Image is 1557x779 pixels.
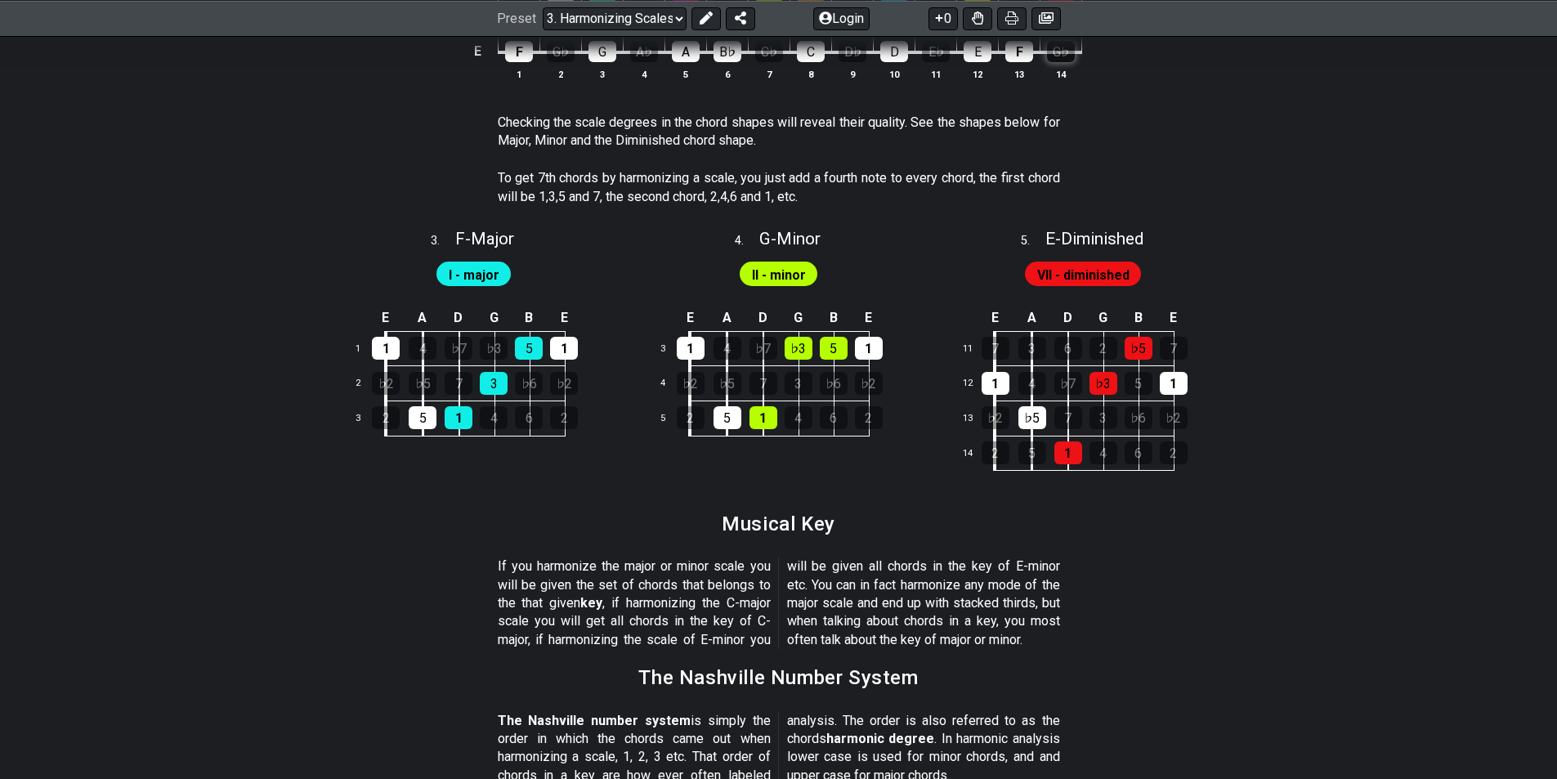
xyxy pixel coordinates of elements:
[855,372,883,395] div: ♭2
[691,7,721,29] button: Edit Preset
[547,305,582,332] td: E
[515,337,543,360] div: 5
[726,7,755,29] button: Share Preset
[855,337,883,360] div: 1
[820,406,848,429] div: 6
[497,11,536,26] span: Preset
[955,366,995,401] td: 12
[955,436,995,471] td: 14
[455,229,514,248] span: F - Major
[982,441,1009,464] div: 2
[997,7,1027,29] button: Print
[445,337,472,360] div: ♭7
[785,372,812,395] div: 3
[982,337,1009,360] div: 7
[851,305,886,332] td: E
[445,372,472,395] div: 7
[1160,372,1188,395] div: 1
[550,372,578,395] div: ♭2
[1125,337,1152,360] div: ♭5
[505,41,533,62] div: F
[638,669,918,687] h2: The Nashville Number System
[1121,305,1156,332] td: B
[1054,372,1082,395] div: ♭7
[372,406,400,429] div: 2
[1054,441,1082,464] div: 1
[468,36,488,67] td: E
[672,305,709,332] td: E
[1089,337,1117,360] div: 2
[752,263,806,287] span: First enable full edit mode to edit
[515,406,543,429] div: 6
[409,372,436,395] div: ♭5
[651,366,690,401] td: 4
[346,331,385,366] td: 1
[630,41,658,62] div: A♭
[498,713,691,728] strong: The Nashville number system
[749,372,777,395] div: 7
[964,41,991,62] div: E
[820,337,848,360] div: 5
[480,337,508,360] div: ♭3
[755,41,783,62] div: C♭
[1089,441,1117,464] div: 4
[709,305,745,332] td: A
[714,372,741,395] div: ♭5
[672,41,700,62] div: A
[665,65,707,83] th: 5
[839,41,866,62] div: D♭
[785,337,812,360] div: ♭3
[915,65,957,83] th: 11
[785,406,812,429] div: 4
[957,65,999,83] th: 12
[982,406,1009,429] div: ♭2
[677,337,705,360] div: 1
[515,372,543,395] div: ♭6
[476,305,512,332] td: G
[550,406,578,429] div: 2
[540,65,582,83] th: 2
[749,65,790,83] th: 7
[346,401,385,437] td: 3
[677,406,705,429] div: 2
[922,41,950,62] div: E♭
[346,366,385,401] td: 2
[1125,441,1152,464] div: 6
[588,41,616,62] div: G
[1050,305,1086,332] td: D
[367,305,405,332] td: E
[1125,372,1152,395] div: 5
[1054,337,1082,360] div: 6
[543,7,687,29] select: Preset
[982,372,1009,395] div: 1
[1054,406,1082,429] div: 7
[714,41,741,62] div: B♭
[1156,305,1191,332] td: E
[797,41,825,62] div: C
[880,41,908,62] div: D
[651,401,690,437] td: 5
[1160,441,1188,464] div: 2
[1005,41,1033,62] div: F
[963,7,992,29] button: Toggle Dexterity for all fretkits
[409,406,436,429] div: 5
[409,337,436,360] div: 4
[1018,406,1046,429] div: ♭5
[499,65,540,83] th: 1
[1089,406,1117,429] div: 3
[1031,7,1061,29] button: Create image
[790,65,832,83] th: 8
[999,65,1040,83] th: 13
[1085,305,1121,332] td: G
[749,337,777,360] div: ♭7
[1018,337,1046,360] div: 3
[707,65,749,83] th: 6
[498,114,1060,150] p: Checking the scale degrees in the chord shapes will reveal their quality. See the shapes below fo...
[1021,232,1045,250] span: 5 .
[749,406,777,429] div: 1
[1040,65,1082,83] th: 14
[759,229,821,248] span: G - Minor
[1018,441,1046,464] div: 5
[651,331,690,366] td: 3
[480,406,508,429] div: 4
